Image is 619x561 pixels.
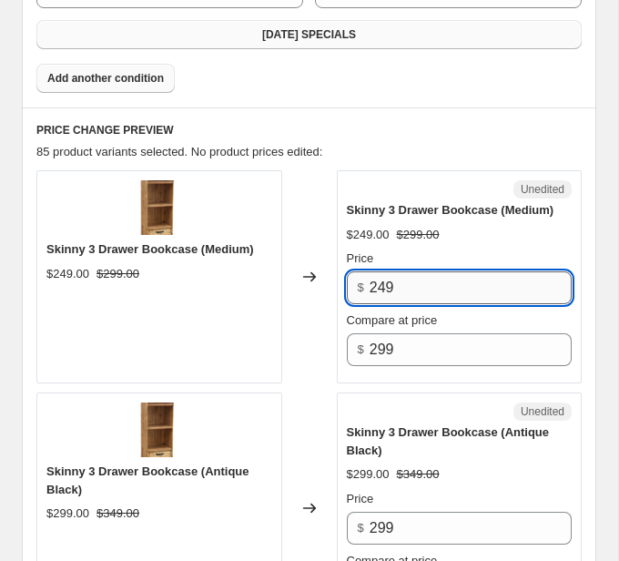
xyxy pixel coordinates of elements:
[46,265,89,283] div: $249.00
[347,203,554,217] span: Skinny 3 Drawer Bookcase (Medium)
[36,64,175,93] button: Add another condition
[347,251,374,265] span: Price
[46,242,254,256] span: Skinny 3 Drawer Bookcase (Medium)
[47,71,164,86] span: Add another condition
[132,403,187,457] img: Screenshot2024-08-02at10.43.00AM_80x.png
[46,505,89,523] div: $299.00
[358,280,364,294] span: $
[46,464,249,496] span: Skinny 3 Drawer Bookcase (Antique Black)
[347,226,390,244] div: $249.00
[358,521,364,535] span: $
[397,465,440,484] strike: $349.00
[36,123,582,138] h6: PRICE CHANGE PREVIEW
[347,465,390,484] div: $299.00
[262,27,356,42] span: [DATE] SPECIALS
[347,425,550,457] span: Skinny 3 Drawer Bookcase (Antique Black)
[36,145,322,158] span: 85 product variants selected. No product prices edited:
[96,265,139,283] strike: $299.00
[132,180,187,235] img: Screenshot2024-08-02at10.43.00AM_80x.png
[358,342,364,356] span: $
[521,182,564,197] span: Unedited
[347,313,438,327] span: Compare at price
[521,404,564,419] span: Unedited
[397,226,440,244] strike: $299.00
[96,505,139,523] strike: $349.00
[347,492,374,505] span: Price
[36,20,582,49] button: COLUMBUS DAY SPECIALS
